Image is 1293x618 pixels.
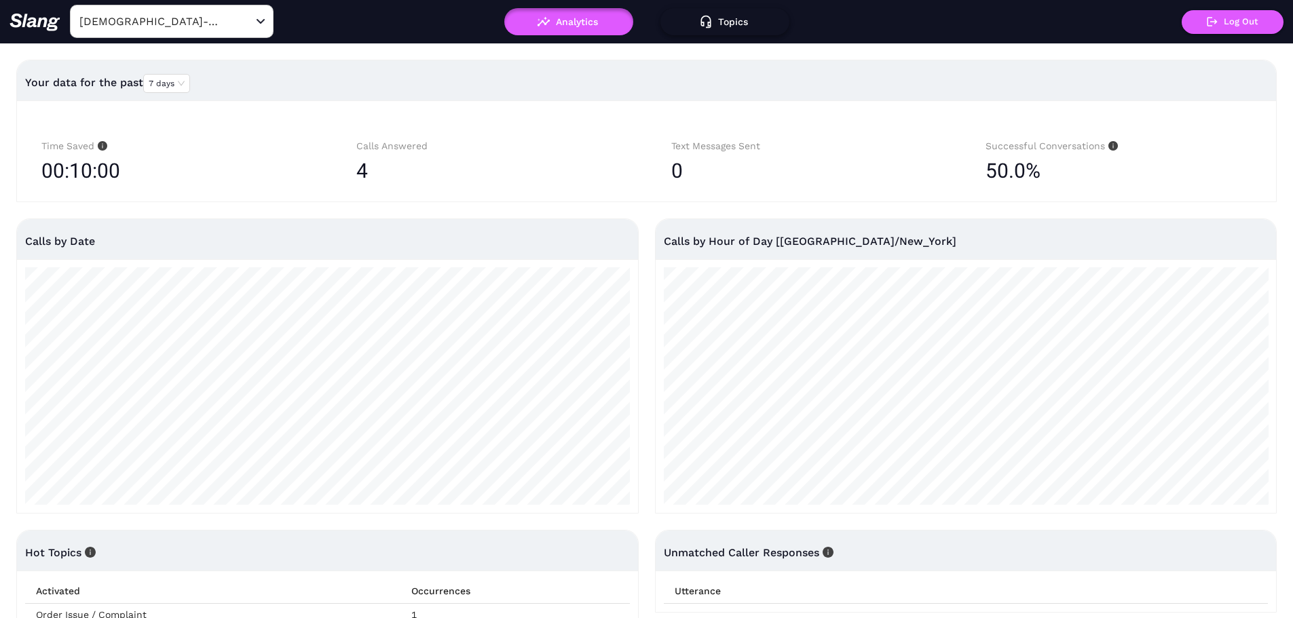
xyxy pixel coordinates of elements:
[504,8,633,35] button: Analytics
[400,579,629,604] th: Occurrences
[664,219,1269,263] div: Calls by Hour of Day [[GEOGRAPHIC_DATA]/New_York]
[671,159,683,182] span: 0
[81,547,96,558] span: info-circle
[94,141,107,151] span: info-circle
[1182,10,1283,34] button: Log Out
[986,140,1118,151] span: Successful Conversations
[41,140,107,151] span: Time Saved
[671,138,937,154] div: Text Messages Sent
[819,547,833,558] span: info-circle
[25,546,96,559] span: Hot Topics
[10,13,60,31] img: 623511267c55cb56e2f2a487_logo2.png
[664,546,833,559] span: Unmatched Caller Responses
[356,138,622,154] div: Calls Answered
[1105,141,1118,151] span: info-circle
[25,66,1268,99] div: Your data for the past
[149,75,185,92] span: 7 days
[504,16,633,26] a: Analytics
[25,219,630,263] div: Calls by Date
[252,14,269,30] button: Open
[664,579,1269,604] th: Utterance
[25,579,400,604] th: Activated
[660,8,789,35] button: Topics
[986,154,1041,188] span: 50.0%
[41,154,120,188] span: 00:10:00
[356,159,368,182] span: 4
